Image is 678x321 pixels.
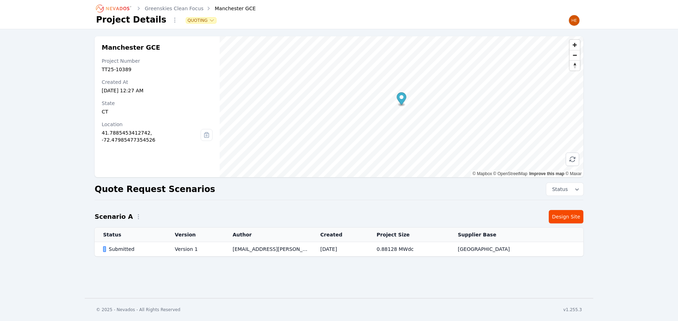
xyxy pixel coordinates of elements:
[103,246,163,253] div: Submitted
[102,57,213,64] div: Project Number
[102,108,213,115] div: CT
[166,228,224,242] th: Version
[569,15,580,26] img: Henar Luque
[397,92,406,107] div: Map marker
[95,242,583,257] tr: SubmittedVersion 1[EMAIL_ADDRESS][PERSON_NAME][DOMAIN_NAME][DATE]0.88128 MWdc[GEOGRAPHIC_DATA]
[95,228,166,242] th: Status
[450,242,555,257] td: [GEOGRAPHIC_DATA]
[570,60,580,70] button: Reset bearing to north
[563,307,582,313] div: v1.255.3
[224,228,312,242] th: Author
[570,40,580,50] button: Zoom in
[570,61,580,70] span: Reset bearing to north
[549,186,568,193] span: Status
[312,228,368,242] th: Created
[102,100,213,107] div: State
[102,79,213,86] div: Created At
[95,212,133,222] h2: Scenario A
[95,184,215,195] h2: Quote Request Scenarios
[312,242,368,257] td: [DATE]
[96,14,166,25] h1: Project Details
[102,129,201,143] div: 41.7885453412742, -72.47985477354526
[102,121,201,128] div: Location
[493,171,528,176] a: OpenStreetMap
[546,183,583,196] button: Status
[565,171,582,176] a: Maxar
[96,307,180,313] div: © 2025 - Nevados - All Rights Reserved
[186,18,216,23] button: Quoting
[529,171,564,176] a: Improve this map
[220,36,583,177] canvas: Map
[145,5,203,12] a: Greenskies Clean Focus
[102,87,213,94] div: [DATE] 12:27 AM
[205,5,256,12] div: Manchester GCE
[224,242,312,257] td: [EMAIL_ADDRESS][PERSON_NAME][DOMAIN_NAME]
[368,242,450,257] td: 0.88128 MWdc
[450,228,555,242] th: Supplier Base
[102,66,213,73] div: TT25-10389
[549,210,583,223] a: Design Site
[368,228,450,242] th: Project Size
[166,242,224,257] td: Version 1
[570,50,580,60] button: Zoom out
[96,3,256,14] nav: Breadcrumb
[472,171,492,176] a: Mapbox
[102,43,213,52] h2: Manchester GCE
